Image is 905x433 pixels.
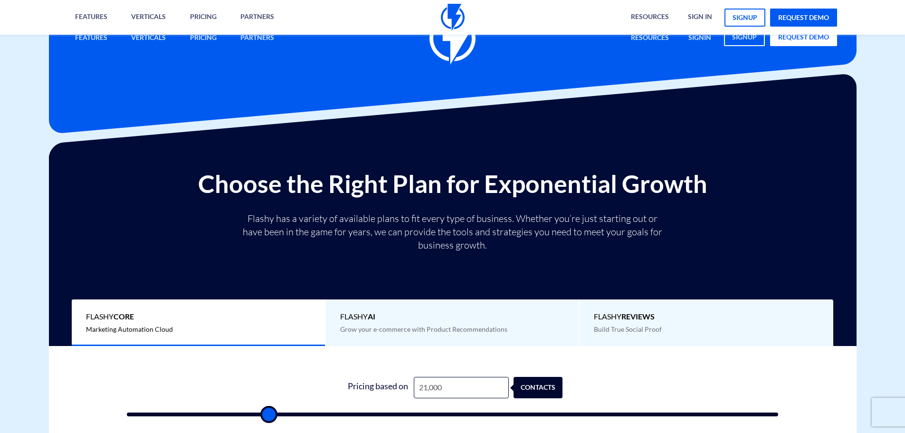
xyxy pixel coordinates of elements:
[368,312,375,321] b: AI
[239,212,667,252] p: Flashy has a variety of available plans to fit every type of business. Whether you’re just starti...
[114,312,134,321] b: Core
[770,9,837,27] a: request demo
[68,28,114,48] a: Features
[594,325,662,333] span: Build True Social Proof
[340,311,565,322] span: Flashy
[86,311,311,322] span: Flashy
[518,377,567,398] div: contacts
[56,170,849,197] h2: Choose the Right Plan for Exponential Growth
[86,325,173,333] span: Marketing Automation Cloud
[624,28,676,48] a: Resources
[340,325,507,333] span: Grow your e-commerce with Product Recommendations
[770,28,837,46] a: request demo
[621,312,655,321] b: REVIEWS
[233,28,281,48] a: Partners
[183,28,224,48] a: Pricing
[594,311,819,322] span: Flashy
[343,377,414,398] div: Pricing based on
[724,9,765,27] a: signup
[681,28,718,48] a: signin
[724,28,765,46] a: signup
[124,28,173,48] a: Verticals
